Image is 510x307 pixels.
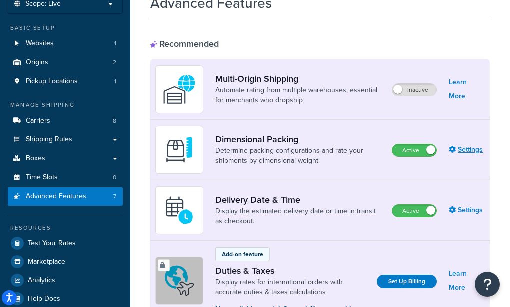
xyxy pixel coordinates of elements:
span: Help Docs [28,295,60,303]
span: Time Slots [26,173,58,182]
li: Origins [8,53,123,72]
li: Pickup Locations [8,72,123,91]
span: 1 [114,77,116,86]
a: Delivery Date & Time [215,194,384,205]
a: Learn More [449,267,485,295]
a: Learn More [449,75,485,103]
a: Marketplace [8,253,123,271]
a: Boxes [8,149,123,168]
a: Test Your Rates [8,234,123,252]
a: Multi-Origin Shipping [215,73,384,84]
span: 0 [113,173,116,182]
li: Websites [8,34,123,53]
li: Advanced Features [8,187,123,206]
a: Settings [449,203,485,217]
div: Basic Setup [8,24,123,32]
span: Websites [26,39,54,48]
a: Display the estimated delivery date or time in transit as checkout. [215,206,384,226]
li: Time Slots [8,168,123,187]
li: Carriers [8,112,123,130]
a: Display rates for international orders with accurate duties & taxes calculations [215,277,369,297]
a: Determine packing configurations and rate your shipments by dimensional weight [215,146,384,166]
span: Shipping Rules [26,135,72,144]
span: Origins [26,58,48,67]
div: Manage Shipping [8,101,123,109]
span: Analytics [28,276,55,285]
span: Test Your Rates [28,239,76,248]
span: Advanced Features [26,192,86,201]
span: Pickup Locations [26,77,78,86]
span: 1 [114,39,116,48]
div: Recommended [150,38,219,49]
a: Shipping Rules [8,130,123,149]
a: Advanced Features7 [8,187,123,206]
a: Origins2 [8,53,123,72]
div: Resources [8,224,123,232]
a: Pickup Locations1 [8,72,123,91]
p: Add-on feature [222,250,263,259]
a: Dimensional Packing [215,134,384,145]
span: 7 [113,192,116,201]
a: Time Slots0 [8,168,123,187]
a: Automate rating from multiple warehouses, essential for merchants who dropship [215,85,384,105]
a: Carriers8 [8,112,123,130]
button: Open Resource Center [475,272,500,297]
label: Active [392,144,436,156]
a: Websites1 [8,34,123,53]
img: WatD5o0RtDAAAAAElFTkSuQmCC [162,72,197,107]
img: DTVBYsAAAAAASUVORK5CYII= [162,132,197,167]
label: Active [392,205,436,217]
span: Marketplace [28,258,65,266]
a: Settings [449,143,485,157]
a: Set Up Billing [377,275,437,288]
a: Analytics [8,271,123,289]
span: 2 [113,58,116,67]
label: Inactive [392,84,436,96]
span: Boxes [26,154,45,163]
a: Duties & Taxes [215,265,369,276]
img: gfkeb5ejjkALwAAAABJRU5ErkJggg== [162,193,197,228]
span: Carriers [26,117,50,125]
span: 8 [113,117,116,125]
